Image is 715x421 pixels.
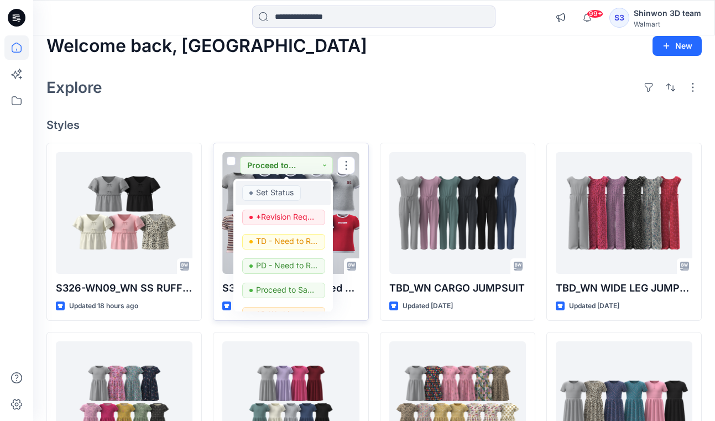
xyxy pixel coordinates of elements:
[256,210,318,224] p: *Revision Requested
[46,118,702,132] h4: Styles
[587,9,603,18] span: 99+
[569,300,619,312] p: Updated [DATE]
[609,8,629,28] div: S3
[256,234,318,248] p: TD - Need to Review
[256,307,318,321] p: 3D Working Session - Need to Review
[403,300,453,312] p: Updated [DATE]
[634,7,701,20] div: Shinwon 3D team
[556,280,692,296] p: TBD_WN WIDE LEG JUMPSUIT
[56,280,192,296] p: S326-WN09_WN SS RUFFLE BOW TOP
[222,280,359,296] p: S326-TW01_WA Layered Baby Tee
[389,152,526,274] a: TBD_WN CARGO JUMPSUIT
[634,20,701,28] div: Walmart
[653,36,702,56] button: New
[256,185,294,200] p: Set Status
[222,152,359,274] a: S326-TW01_WA Layered Baby Tee
[256,258,318,273] p: PD - Need to Review Cost
[256,283,318,297] p: Proceed to Sample
[46,36,367,56] h2: Welcome back, [GEOGRAPHIC_DATA]
[56,152,192,274] a: S326-WN09_WN SS RUFFLE BOW TOP
[556,152,692,274] a: TBD_WN WIDE LEG JUMPSUIT
[69,300,138,312] p: Updated 18 hours ago
[389,280,526,296] p: TBD_WN CARGO JUMPSUIT
[46,79,102,96] h2: Explore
